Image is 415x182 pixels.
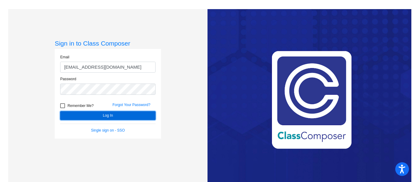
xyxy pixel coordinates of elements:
a: Single sign on - SSO [91,128,125,132]
button: Log In [60,111,156,120]
a: Forgot Your Password? [112,103,150,107]
h3: Sign in to Class Composer [55,39,161,47]
span: Remember Me? [67,102,94,109]
label: Email [60,54,69,60]
label: Password [60,76,76,82]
